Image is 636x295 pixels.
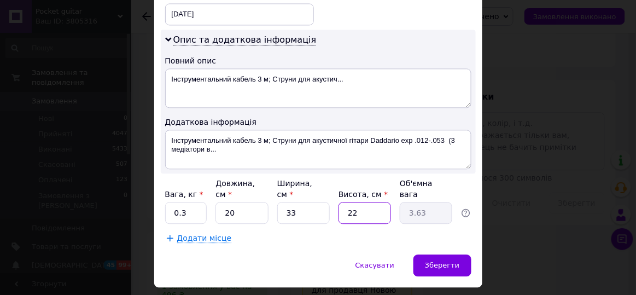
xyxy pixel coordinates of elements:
span: Скасувати [355,261,394,269]
label: Вага, кг [165,190,203,199]
div: Об'ємна вага [400,178,452,200]
textarea: Інструментальний кабель 3 м; Струни для акустичної гітари Daddario exp .012-.053 (3 медіатори в... [165,130,471,169]
span: Додати місце [177,234,232,243]
span: Зберегти [425,261,459,269]
span: Опис та додаткова інформація [173,34,317,45]
div: Повний опис [165,55,471,66]
label: Висота, см [339,190,388,199]
textarea: Інструментальний кабель 3 м; Струни для акустич... [165,68,471,108]
label: Довжина, см [215,179,255,199]
div: Додаткова інформація [165,117,471,128]
label: Ширина, см [277,179,312,199]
